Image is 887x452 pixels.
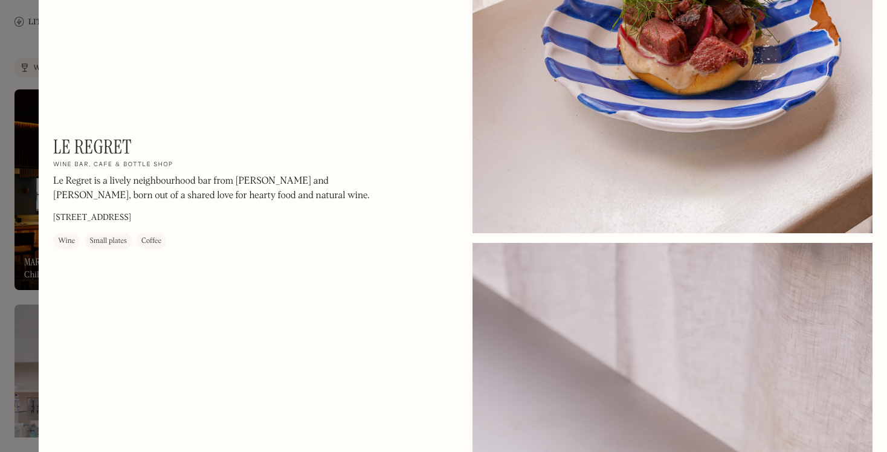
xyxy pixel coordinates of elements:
[53,212,131,225] p: [STREET_ADDRESS]
[89,236,127,248] div: Small plates
[53,161,173,170] h2: Wine bar, cafe & bottle shop
[53,175,379,204] p: Le Regret is a lively neighbourhood bar from [PERSON_NAME] and [PERSON_NAME], born out of a share...
[53,135,132,158] h1: Le Regret
[58,236,75,248] div: Wine
[141,236,161,248] div: Coffee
